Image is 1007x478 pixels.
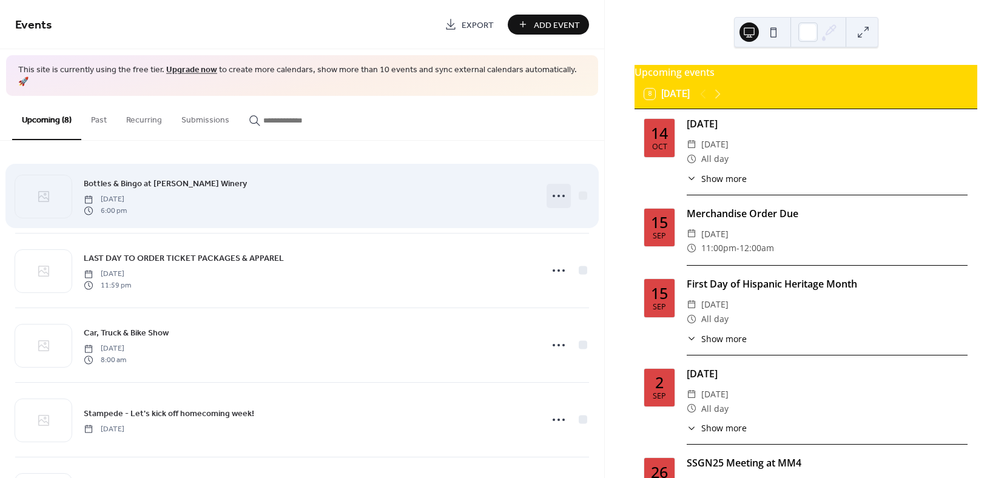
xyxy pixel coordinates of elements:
div: First Day of Hispanic Heritage Month [687,277,968,291]
div: ​ [687,137,696,152]
div: SSGN25 Meeting at MM4 [687,456,968,470]
div: ​ [687,422,696,434]
div: ​ [687,227,696,241]
span: This site is currently using the free tier. to create more calendars, show more than 10 events an... [18,64,586,88]
span: LAST DAY TO ORDER TICKET PACKAGES & APPAREL [84,252,284,265]
span: Stampede - Let's kick off homecoming week! [84,407,254,420]
div: [DATE] [687,366,968,381]
span: 8:00 am [84,354,126,365]
button: Submissions [172,96,239,139]
button: 8[DATE] [640,86,694,103]
span: 12:00am [739,241,774,255]
span: [DATE] [84,194,127,205]
div: ​ [687,172,696,185]
a: Upgrade now [166,62,217,78]
button: Past [81,96,116,139]
span: [DATE] [701,137,729,152]
span: All day [701,402,729,416]
span: Bottles & Bingo at [PERSON_NAME] Winery [84,178,247,190]
span: [DATE] [84,343,126,354]
span: Show more [701,332,747,345]
a: Bottles & Bingo at [PERSON_NAME] Winery [84,177,247,190]
div: ​ [687,152,696,166]
span: Add Event [534,19,580,32]
span: [DATE] [701,297,729,312]
span: [DATE] [84,269,131,280]
span: Export [462,19,494,32]
span: Car, Truck & Bike Show [84,327,169,340]
span: [DATE] [701,227,729,241]
div: [DATE] [687,116,968,131]
div: 2 [655,375,664,390]
span: 11:00pm [701,241,736,255]
button: ​Show more [687,172,747,185]
div: ​ [687,312,696,326]
span: [DATE] [84,423,124,434]
span: 6:00 pm [84,205,127,216]
button: ​Show more [687,422,747,434]
div: Sep [653,303,666,311]
button: Upcoming (8) [12,96,81,140]
span: Show more [701,172,747,185]
div: ​ [687,402,696,416]
a: Stampede - Let's kick off homecoming week! [84,406,254,420]
span: All day [701,152,729,166]
a: Export [436,15,503,35]
span: Events [15,13,52,37]
span: 11:59 pm [84,280,131,291]
div: ​ [687,332,696,345]
div: Oct [652,143,667,151]
a: LAST DAY TO ORDER TICKET PACKAGES & APPAREL [84,251,284,265]
span: [DATE] [701,387,729,402]
button: Recurring [116,96,172,139]
div: Merchandise Order Due [687,206,968,221]
button: ​Show more [687,332,747,345]
div: Sep [653,392,666,400]
a: Car, Truck & Bike Show [84,326,169,340]
div: ​ [687,387,696,402]
div: ​ [687,297,696,312]
div: Sep [653,232,666,240]
div: 15 [651,215,668,230]
div: 15 [651,286,668,301]
div: Upcoming events [635,65,977,79]
span: Show more [701,422,747,434]
span: All day [701,312,729,326]
button: Add Event [508,15,589,35]
div: ​ [687,241,696,255]
span: - [736,241,739,255]
div: 14 [651,126,668,141]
